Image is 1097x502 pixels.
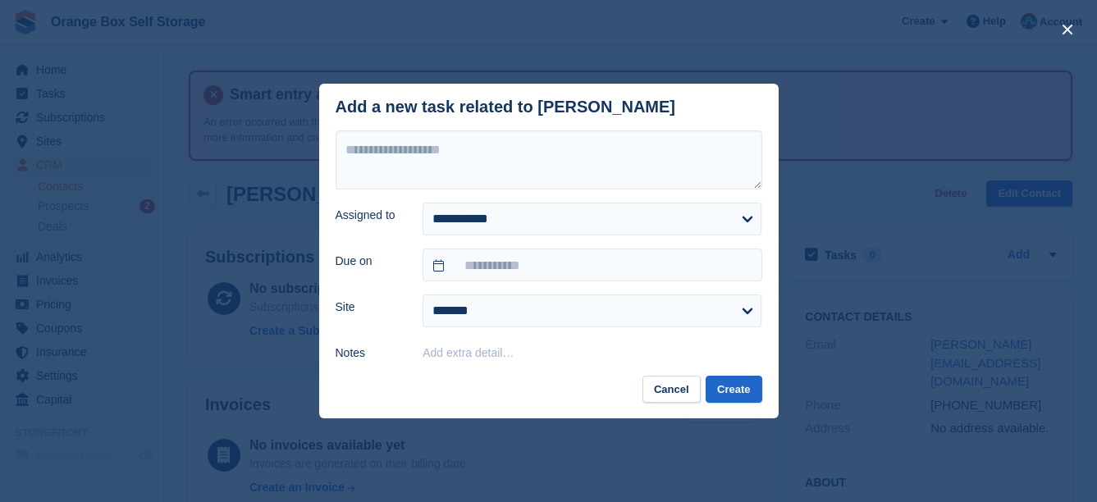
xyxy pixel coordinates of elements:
[642,376,701,403] button: Cancel
[336,299,404,316] label: Site
[1054,16,1081,43] button: close
[336,98,676,116] div: Add a new task related to [PERSON_NAME]
[706,376,761,403] button: Create
[336,253,404,270] label: Due on
[336,345,404,362] label: Notes
[423,346,514,359] button: Add extra detail…
[336,207,404,224] label: Assigned to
